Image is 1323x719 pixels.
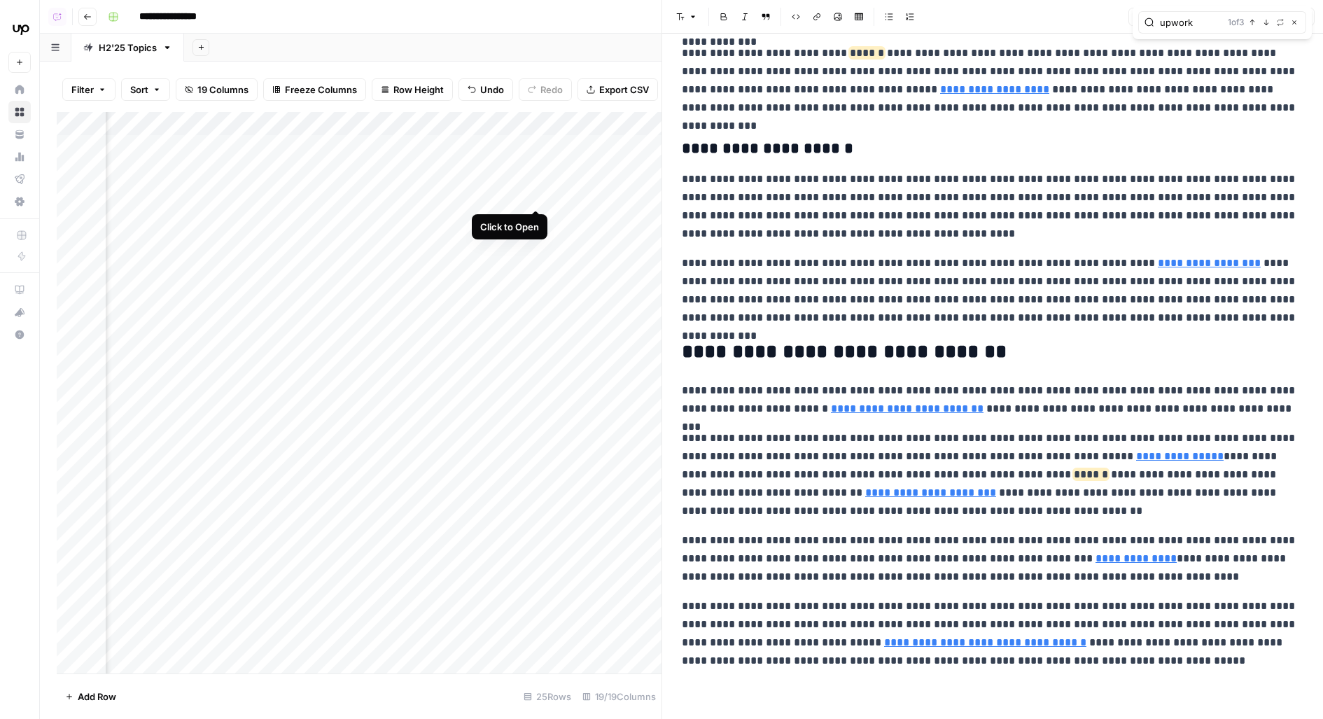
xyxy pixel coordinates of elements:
button: Freeze Columns [263,78,366,101]
a: Your Data [8,123,31,146]
a: Browse [8,101,31,123]
button: Add Row [57,685,125,708]
div: Click to Open [480,220,539,234]
span: Redo [540,83,563,97]
div: H2'25 Topics [99,41,157,55]
div: What's new? [9,302,30,323]
button: 1,468 words [1128,8,1201,26]
button: Export CSV [577,78,658,101]
span: Freeze Columns [285,83,357,97]
span: Undo [480,83,504,97]
button: Filter [62,78,115,101]
a: Flightpath [8,168,31,190]
input: Search [1160,15,1222,29]
span: Add Row [78,690,116,704]
button: Undo [458,78,513,101]
a: Home [8,78,31,101]
button: What's new? [8,301,31,323]
a: AirOps Academy [8,279,31,301]
div: 19/19 Columns [577,685,661,708]
div: 25 Rows [518,685,577,708]
a: H2'25 Topics [71,34,184,62]
button: 19 Columns [176,78,258,101]
button: Workspace: Upwork [8,11,31,46]
button: Redo [519,78,572,101]
a: Settings [8,190,31,213]
button: Help + Support [8,323,31,346]
span: Export CSV [599,83,649,97]
img: Upwork Logo [8,16,34,41]
span: 19 Columns [197,83,248,97]
a: Usage [8,146,31,168]
span: Filter [71,83,94,97]
span: Row Height [393,83,444,97]
button: Row Height [372,78,453,101]
span: Sort [130,83,148,97]
span: 1 of 3 [1228,16,1244,29]
button: Sort [121,78,170,101]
